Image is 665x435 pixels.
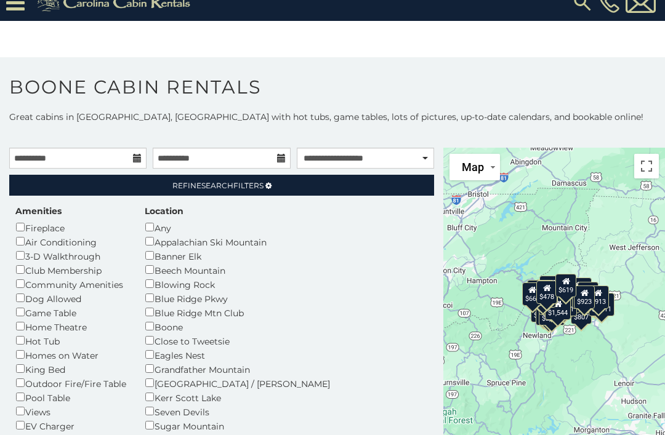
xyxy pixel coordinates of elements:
[145,277,346,291] div: Blowing Rock
[15,220,126,234] div: Fireplace
[145,234,346,249] div: Appalachian Ski Mountain
[145,362,346,376] div: Grandfather Mountain
[15,390,126,404] div: Pool Table
[15,277,126,291] div: Community Amenities
[145,305,346,319] div: Blue Ridge Mtn Club
[462,161,484,174] span: Map
[201,181,233,190] span: Search
[145,404,346,418] div: Seven Devils
[145,205,183,217] label: Location
[145,319,346,333] div: Boone
[15,348,126,362] div: Homes on Water
[15,376,126,390] div: Outdoor Fire/Fire Table
[15,305,126,319] div: Game Table
[545,296,571,319] div: $1,544
[578,281,598,305] div: $895
[536,280,557,303] div: $478
[15,234,126,249] div: Air Conditioning
[145,263,346,277] div: Beech Mountain
[145,376,346,390] div: [GEOGRAPHIC_DATA] / [PERSON_NAME]
[145,348,346,362] div: Eagles Nest
[527,280,553,303] div: $1,487
[15,333,126,348] div: Hot Tub
[555,274,576,297] div: $619
[571,300,592,324] div: $807
[589,292,615,316] div: $1,211
[15,291,126,305] div: Dog Allowed
[145,249,346,263] div: Banner Elk
[531,299,557,322] div: $1,072
[172,181,264,190] span: Refine Filters
[15,263,126,277] div: Club Membership
[449,154,500,180] button: Change map style
[634,154,659,178] button: Toggle fullscreen view
[15,362,126,376] div: King Bed
[145,333,346,348] div: Close to Tweetsie
[539,276,565,299] div: $1,482
[145,418,346,433] div: Sugar Mountain
[15,319,126,333] div: Home Theatre
[530,284,556,307] div: $1,585
[15,205,62,217] label: Amenities
[566,277,592,301] div: $1,070
[588,285,609,308] div: $913
[145,390,346,404] div: Kerr Scott Lake
[574,285,595,308] div: $923
[539,302,565,325] div: $2,084
[15,404,126,418] div: Views
[9,175,434,196] a: RefineSearchFilters
[537,281,558,304] div: $901
[522,282,543,306] div: $663
[536,301,562,325] div: $1,291
[15,418,126,433] div: EV Charger
[15,249,126,263] div: 3-D Walkthrough
[145,220,346,234] div: Any
[145,291,346,305] div: Blue Ridge Pkwy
